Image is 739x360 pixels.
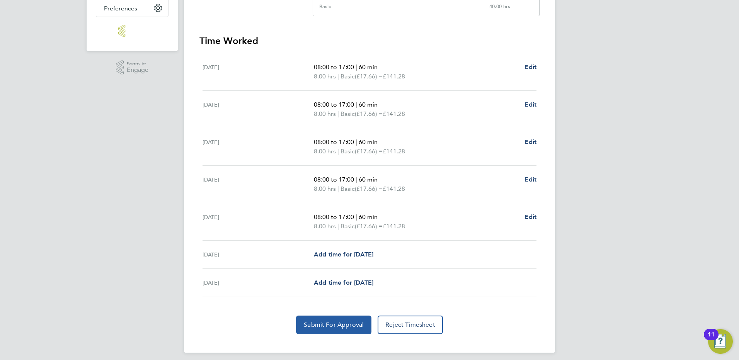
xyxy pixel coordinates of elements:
[341,147,355,156] span: Basic
[524,138,536,147] a: Edit
[314,250,373,259] a: Add time for [DATE]
[359,63,378,71] span: 60 min
[355,185,383,192] span: (£17.66) =
[199,35,540,47] h3: Time Worked
[356,138,357,146] span: |
[203,212,314,231] div: [DATE]
[337,185,339,192] span: |
[385,321,435,329] span: Reject Timesheet
[524,175,536,184] a: Edit
[314,148,336,155] span: 8.00 hrs
[203,250,314,259] div: [DATE]
[524,212,536,222] a: Edit
[355,148,383,155] span: (£17.66) =
[203,138,314,156] div: [DATE]
[296,316,371,334] button: Submit For Approval
[304,321,364,329] span: Submit For Approval
[483,3,539,16] div: 40.00 hrs
[355,73,383,80] span: (£17.66) =
[314,138,354,146] span: 08:00 to 17:00
[341,222,355,231] span: Basic
[314,222,336,230] span: 8.00 hrs
[314,185,336,192] span: 8.00 hrs
[383,148,405,155] span: £141.28
[203,175,314,194] div: [DATE]
[203,63,314,81] div: [DATE]
[314,110,336,117] span: 8.00 hrs
[314,73,336,80] span: 8.00 hrs
[524,101,536,108] span: Edit
[356,63,357,71] span: |
[116,60,149,75] a: Powered byEngage
[314,278,373,287] a: Add time for [DATE]
[203,278,314,287] div: [DATE]
[383,110,405,117] span: £141.28
[118,25,146,37] img: lloydrecruitment-logo-retina.png
[708,335,715,345] div: 11
[356,213,357,221] span: |
[359,176,378,183] span: 60 min
[314,176,354,183] span: 08:00 to 17:00
[337,148,339,155] span: |
[524,176,536,183] span: Edit
[314,213,354,221] span: 08:00 to 17:00
[96,25,169,37] a: Go to home page
[355,222,383,230] span: (£17.66) =
[127,60,148,67] span: Powered by
[203,100,314,119] div: [DATE]
[314,279,373,286] span: Add time for [DATE]
[524,213,536,221] span: Edit
[127,67,148,73] span: Engage
[383,185,405,192] span: £141.28
[314,101,354,108] span: 08:00 to 17:00
[383,73,405,80] span: £141.28
[314,251,373,258] span: Add time for [DATE]
[314,63,354,71] span: 08:00 to 17:00
[319,3,331,10] div: Basic
[383,222,405,230] span: £141.28
[524,138,536,146] span: Edit
[524,63,536,72] a: Edit
[356,176,357,183] span: |
[337,110,339,117] span: |
[708,329,733,354] button: Open Resource Center, 11 new notifications
[341,72,355,81] span: Basic
[359,213,378,221] span: 60 min
[524,63,536,71] span: Edit
[359,101,378,108] span: 60 min
[337,222,339,230] span: |
[337,73,339,80] span: |
[341,109,355,119] span: Basic
[378,316,443,334] button: Reject Timesheet
[104,5,137,12] span: Preferences
[524,100,536,109] a: Edit
[341,184,355,194] span: Basic
[355,110,383,117] span: (£17.66) =
[359,138,378,146] span: 60 min
[356,101,357,108] span: |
